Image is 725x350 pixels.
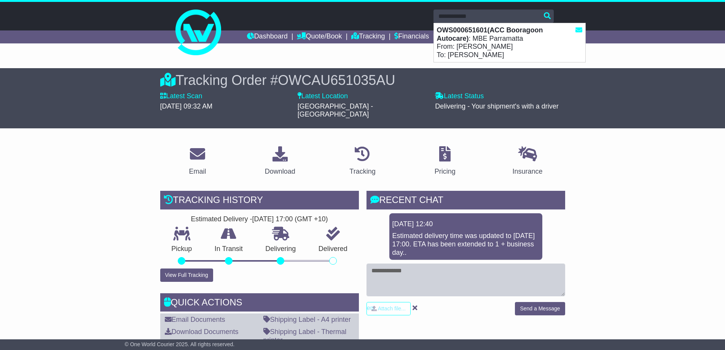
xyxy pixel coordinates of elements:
p: Delivering [254,245,308,253]
div: Download [265,166,295,177]
div: Pricing [435,166,456,177]
a: Financials [394,30,429,43]
a: Download [260,144,300,179]
span: [GEOGRAPHIC_DATA] - [GEOGRAPHIC_DATA] [298,102,373,118]
div: : MBE Parramatta From: [PERSON_NAME] To: [PERSON_NAME] [434,23,585,62]
strong: OWS000651601(ACC Booragoon Autocare) [437,26,543,42]
button: Send a Message [515,302,565,315]
a: Tracking [351,30,385,43]
div: Tracking Order # [160,72,565,88]
span: [DATE] 09:32 AM [160,102,213,110]
a: Insurance [508,144,548,179]
span: © One World Courier 2025. All rights reserved. [125,341,235,347]
a: Email Documents [165,316,225,323]
p: Pickup [160,245,204,253]
div: Quick Actions [160,293,359,314]
span: OWCAU651035AU [278,72,395,88]
div: Tracking history [160,191,359,211]
div: [DATE] 12:40 [392,220,539,229]
div: [DATE] 17:00 (GMT +10) [252,215,328,224]
a: Pricing [430,144,460,179]
span: Delivering - Your shipment's with a driver [435,102,559,110]
div: Insurance [513,166,543,177]
a: Quote/Book [297,30,342,43]
label: Latest Location [298,92,348,101]
label: Latest Scan [160,92,202,101]
div: Estimated delivery time was updated to [DATE] 17:00. ETA has been extended to 1 + business day.. [392,232,539,257]
button: View Full Tracking [160,268,213,282]
div: Tracking [349,166,375,177]
a: Download Documents [165,328,239,336]
a: Email [184,144,211,179]
a: Shipping Label - Thermal printer [263,328,347,344]
a: Tracking [344,144,380,179]
a: Shipping Label - A4 printer [263,316,351,323]
div: Email [189,166,206,177]
p: In Transit [203,245,254,253]
a: Dashboard [247,30,288,43]
div: Estimated Delivery - [160,215,359,224]
p: Delivered [307,245,359,253]
label: Latest Status [435,92,484,101]
div: RECENT CHAT [366,191,565,211]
